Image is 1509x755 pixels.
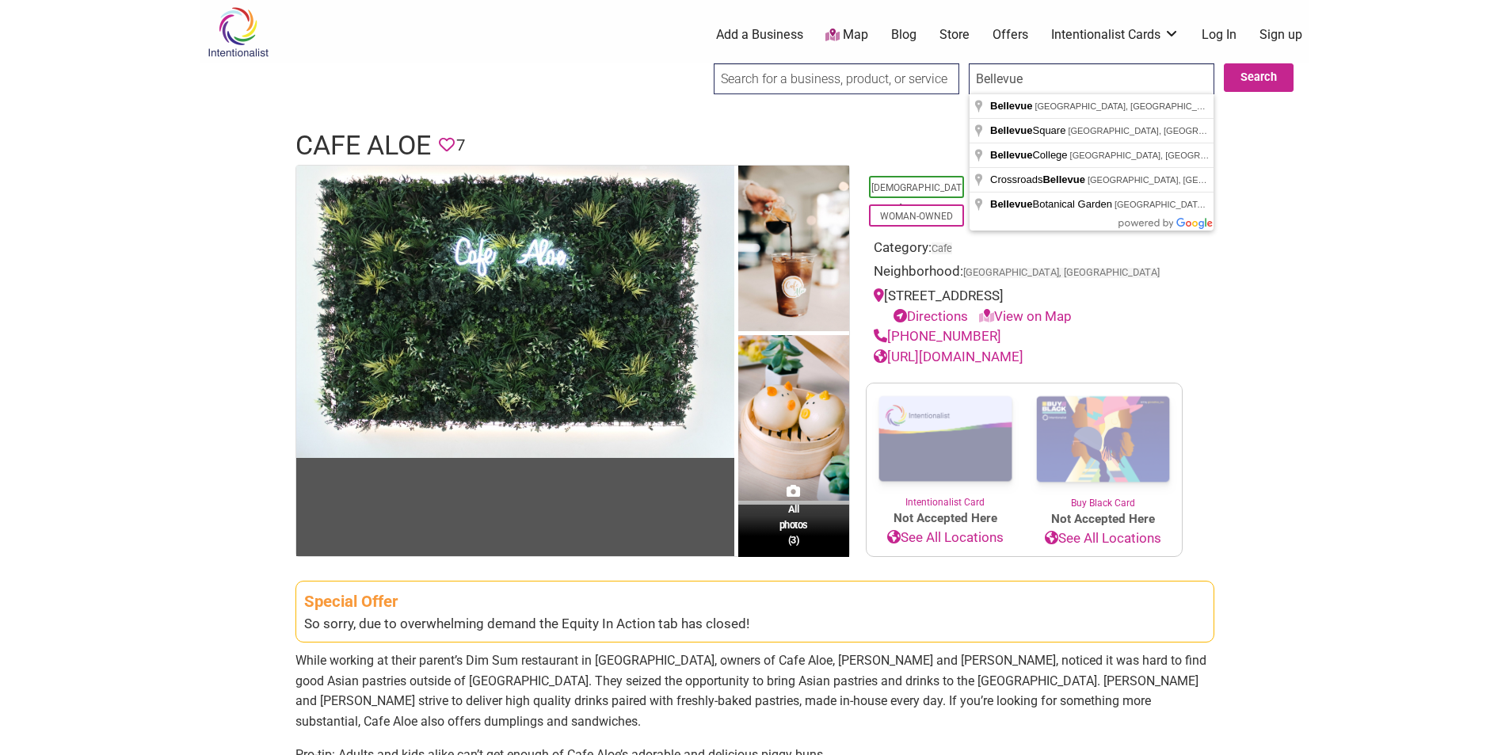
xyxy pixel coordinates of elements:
button: Search [1224,63,1294,92]
span: Bellevue [990,124,1032,136]
input: Search for a business, product, or service [714,63,959,94]
span: [GEOGRAPHIC_DATA], [GEOGRAPHIC_DATA] [1115,200,1301,209]
span: [GEOGRAPHIC_DATA], [GEOGRAPHIC_DATA], [GEOGRAPHIC_DATA], [GEOGRAPHIC_DATA] [1068,126,1445,135]
img: Buy Black Card [1024,383,1182,496]
span: Square [990,124,1068,136]
div: So sorry, due to overwhelming demand the Equity In Action tab has closed! [304,614,1206,635]
span: Botanical Garden [990,198,1115,210]
span: All photos (3) [779,501,808,547]
a: Sign up [1259,26,1302,44]
span: [GEOGRAPHIC_DATA], [GEOGRAPHIC_DATA], [GEOGRAPHIC_DATA], [GEOGRAPHIC_DATA] [1070,151,1447,160]
a: Cafe [932,242,952,254]
img: Intentionalist Card [867,383,1024,495]
a: Directions [894,308,968,324]
span: Bellevue [990,198,1032,210]
a: Blog [891,26,916,44]
a: Add a Business [716,26,803,44]
input: Enter a Neighborhood, City, or State [969,63,1214,94]
span: Bellevue [990,100,1032,112]
a: Map [825,26,868,44]
h1: Cafe Aloe [295,127,431,165]
span: 7 [456,133,465,158]
span: Not Accepted Here [1024,510,1182,528]
div: Special Offer [304,589,1206,614]
div: Category: [874,238,1175,262]
p: While working at their parent’s Dim Sum restaurant in [GEOGRAPHIC_DATA], owners of Cafe Aloe, [PE... [295,650,1214,731]
a: Offers [993,26,1028,44]
span: Bellevue [990,149,1032,161]
a: Intentionalist Card [867,383,1024,509]
a: [PHONE_NUMBER] [874,328,1001,344]
span: [GEOGRAPHIC_DATA], [GEOGRAPHIC_DATA] [1035,101,1221,111]
a: [URL][DOMAIN_NAME] [874,349,1023,364]
div: [STREET_ADDRESS] [874,286,1175,326]
span: [GEOGRAPHIC_DATA], [GEOGRAPHIC_DATA], [GEOGRAPHIC_DATA] [1088,175,1370,185]
img: Intentionalist [200,6,276,58]
span: Crossroads [990,173,1088,185]
span: Not Accepted Here [867,509,1024,528]
a: Log In [1202,26,1237,44]
div: Neighborhood: [874,261,1175,286]
a: Buy Black Card [1024,383,1182,510]
span: [GEOGRAPHIC_DATA], [GEOGRAPHIC_DATA] [963,268,1160,278]
a: Store [939,26,970,44]
a: See All Locations [867,528,1024,548]
a: See All Locations [1024,528,1182,549]
a: View on Map [979,308,1072,324]
a: Woman-Owned [880,211,953,222]
span: College [990,149,1070,161]
a: Intentionalist Cards [1051,26,1179,44]
a: [DEMOGRAPHIC_DATA]-Owned [871,182,962,214]
span: Bellevue [1042,173,1084,185]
